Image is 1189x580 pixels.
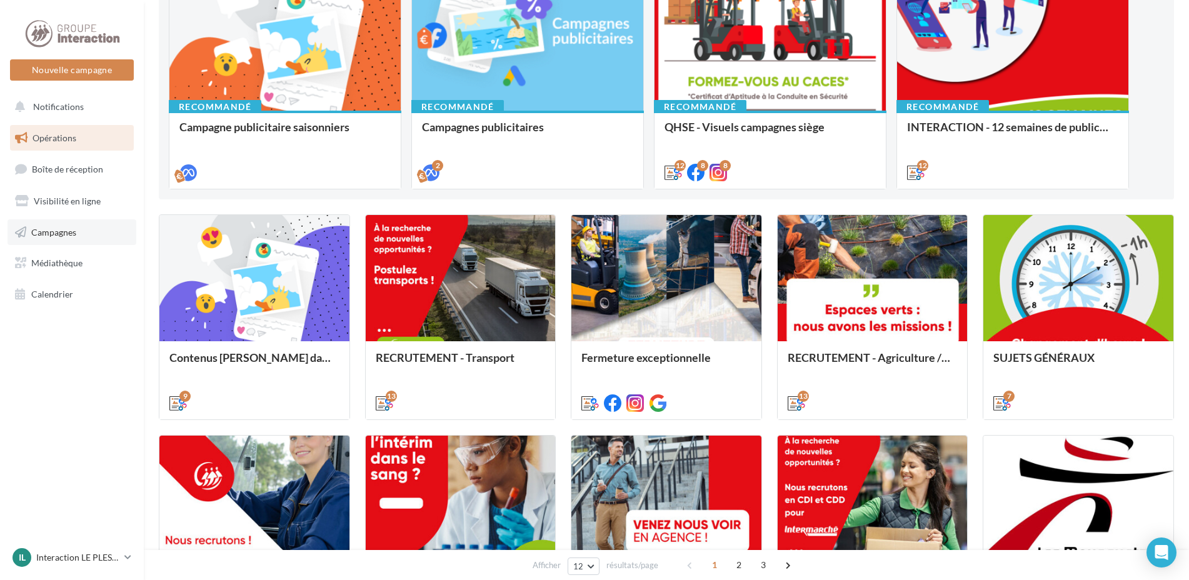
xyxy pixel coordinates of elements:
[581,351,751,376] div: Fermeture exceptionnelle
[33,132,76,143] span: Opérations
[10,59,134,81] button: Nouvelle campagne
[729,555,749,575] span: 2
[31,226,76,237] span: Campagnes
[169,351,339,376] div: Contenus [PERSON_NAME] dans un esprit estival
[169,100,261,114] div: Recommandé
[720,160,731,171] div: 8
[8,188,136,214] a: Visibilité en ligne
[697,160,708,171] div: 8
[376,351,546,376] div: RECRUTEMENT - Transport
[654,100,746,114] div: Recommandé
[907,121,1118,146] div: INTERACTION - 12 semaines de publication
[8,156,136,182] a: Boîte de réception
[606,559,658,571] span: résultats/page
[573,561,584,571] span: 12
[422,121,633,146] div: Campagnes publicitaires
[8,94,131,120] button: Notifications
[788,351,958,376] div: RECRUTEMENT - Agriculture / Espaces verts
[753,555,773,575] span: 3
[32,164,103,174] span: Boîte de réception
[34,196,101,206] span: Visibilité en ligne
[533,559,561,571] span: Afficher
[411,100,504,114] div: Recommandé
[665,121,876,146] div: QHSE - Visuels campagnes siège
[432,160,443,171] div: 2
[8,250,136,276] a: Médiathèque
[1146,537,1176,567] div: Open Intercom Messenger
[8,219,136,246] a: Campagnes
[33,101,84,112] span: Notifications
[993,351,1163,376] div: SUJETS GÉNÉRAUX
[568,557,600,575] button: 12
[10,546,134,569] a: IL Interaction LE PLESSIS BELLEVILLE
[179,391,191,402] div: 9
[8,281,136,307] a: Calendrier
[19,551,26,564] span: IL
[386,391,397,402] div: 13
[1003,391,1015,402] div: 7
[917,160,928,171] div: 12
[31,257,83,268] span: Médiathèque
[798,391,809,402] div: 13
[179,121,391,146] div: Campagne publicitaire saisonniers
[8,125,136,151] a: Opérations
[896,100,989,114] div: Recommandé
[36,551,119,564] p: Interaction LE PLESSIS BELLEVILLE
[31,289,73,299] span: Calendrier
[705,555,725,575] span: 1
[675,160,686,171] div: 12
